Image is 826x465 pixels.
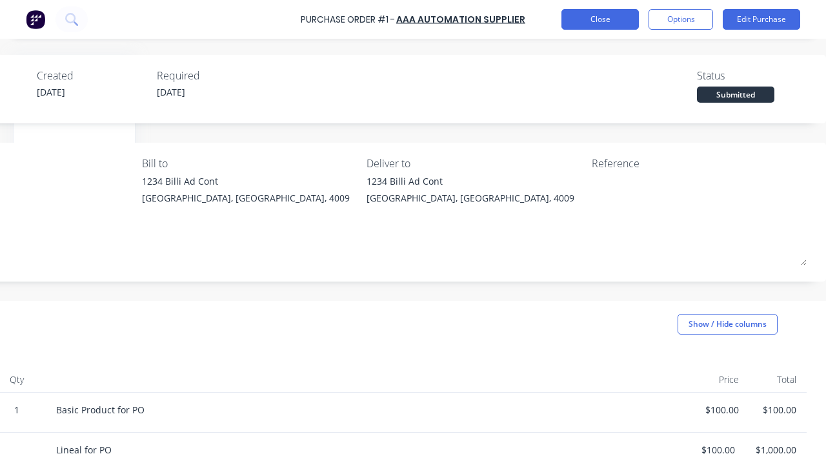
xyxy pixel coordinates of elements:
[37,68,146,83] div: Created
[756,443,796,457] div: $1,000.00
[678,314,778,335] button: Show / Hide columns
[142,174,350,188] div: 1234 Billi Ad Cont
[697,87,774,103] div: Submitted
[157,68,267,83] div: Required
[56,403,681,417] div: Basic Product for PO
[56,443,681,457] div: Lineal for PO
[26,10,45,29] img: Factory
[396,13,525,26] a: AAA Automation Supplier
[749,367,807,393] div: Total
[367,174,574,188] div: 1234 Billi Ad Cont
[723,9,800,30] button: Edit Purchase
[561,9,639,30] button: Close
[701,443,735,457] div: $100.00
[649,9,713,30] button: Options
[367,156,582,171] div: Deliver to
[691,367,749,393] div: Price
[14,133,135,165] button: Checklists 0/0
[701,403,739,417] div: $100.00
[697,68,807,83] div: Status
[760,403,797,417] div: $100.00
[142,156,358,171] div: Bill to
[592,156,807,171] div: Reference
[142,191,350,205] div: [GEOGRAPHIC_DATA], [GEOGRAPHIC_DATA], 4009
[301,13,395,26] div: Purchase Order #1 -
[367,191,574,205] div: [GEOGRAPHIC_DATA], [GEOGRAPHIC_DATA], 4009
